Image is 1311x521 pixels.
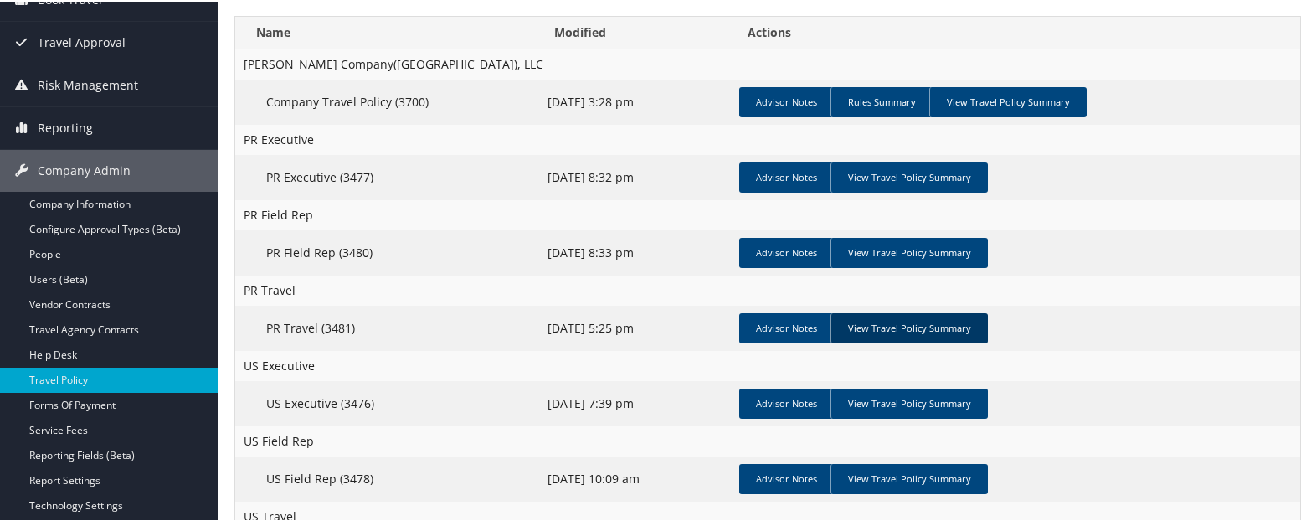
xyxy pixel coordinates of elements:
td: Company Travel Policy (3700) [235,78,539,123]
a: Advisor Notes [739,85,834,116]
td: [DATE] 5:25 pm [539,304,732,349]
td: [DATE] 10:09 am [539,455,732,500]
td: US Executive (3476) [235,379,539,425]
td: PR Travel (3481) [235,304,539,349]
td: US Executive [235,349,1300,379]
td: US Field Rep (3478) [235,455,539,500]
a: Advisor Notes [739,312,834,342]
a: View Travel Policy Summary [830,236,988,266]
span: Risk Management [38,63,138,105]
a: View Travel Policy Summary [830,161,988,191]
th: Actions [733,15,1300,48]
a: View Travel Policy Summary [830,462,988,493]
span: Company Admin [38,148,131,190]
td: PR Executive (3477) [235,153,539,199]
a: View Travel Policy Summary [929,85,1087,116]
td: [DATE] 8:33 pm [539,229,732,274]
a: Advisor Notes [739,161,834,191]
td: [PERSON_NAME] Company([GEOGRAPHIC_DATA]), LLC [235,48,1300,78]
td: PR Field Rep (3480) [235,229,539,274]
a: Advisor Notes [739,236,834,266]
span: Travel Approval [38,20,126,62]
span: Reporting [38,106,93,147]
th: Name: activate to sort column ascending [235,15,539,48]
td: PR Travel [235,274,1300,304]
a: Advisor Notes [739,387,834,417]
th: Modified: activate to sort column ascending [539,15,732,48]
td: [DATE] 7:39 pm [539,379,732,425]
a: Rules Summary [830,85,933,116]
td: [DATE] 8:32 pm [539,153,732,199]
td: PR Field Rep [235,199,1300,229]
td: [DATE] 3:28 pm [539,78,732,123]
a: Advisor Notes [739,462,834,493]
a: View Travel Policy Summary [830,312,988,342]
a: View Travel Policy Summary [830,387,988,417]
td: US Field Rep [235,425,1300,455]
td: PR Executive [235,123,1300,153]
